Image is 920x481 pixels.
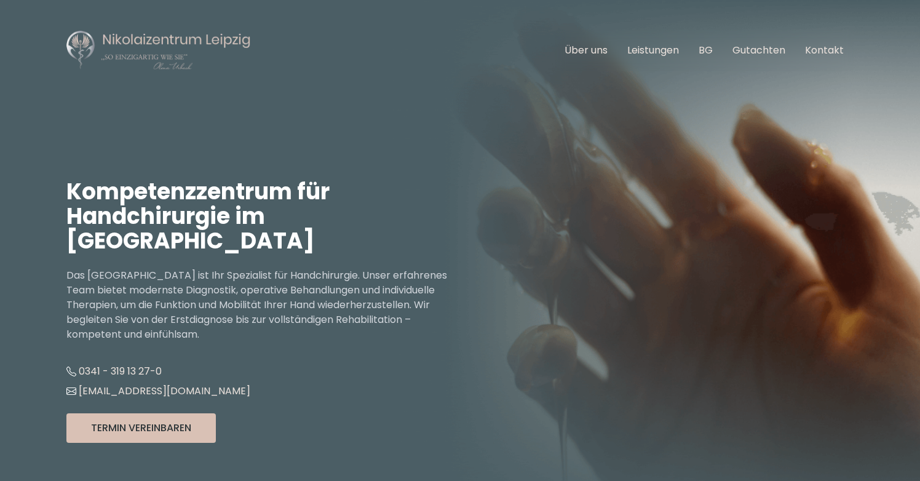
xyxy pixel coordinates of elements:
[66,180,460,253] h1: Kompetenzzentrum für Handchirurgie im [GEOGRAPHIC_DATA]
[732,43,785,57] a: Gutachten
[66,364,162,378] a: 0341 - 319 13 27-0
[66,268,460,342] p: Das [GEOGRAPHIC_DATA] ist Ihr Spezialist für Handchirurgie. Unser erfahrenes Team bietet modernst...
[66,413,216,443] button: Termin Vereinbaren
[627,43,679,57] a: Leistungen
[66,30,251,71] img: Nikolaizentrum Leipzig Logo
[699,43,713,57] a: BG
[66,384,250,398] a: [EMAIL_ADDRESS][DOMAIN_NAME]
[805,43,844,57] a: Kontakt
[565,43,608,57] a: Über uns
